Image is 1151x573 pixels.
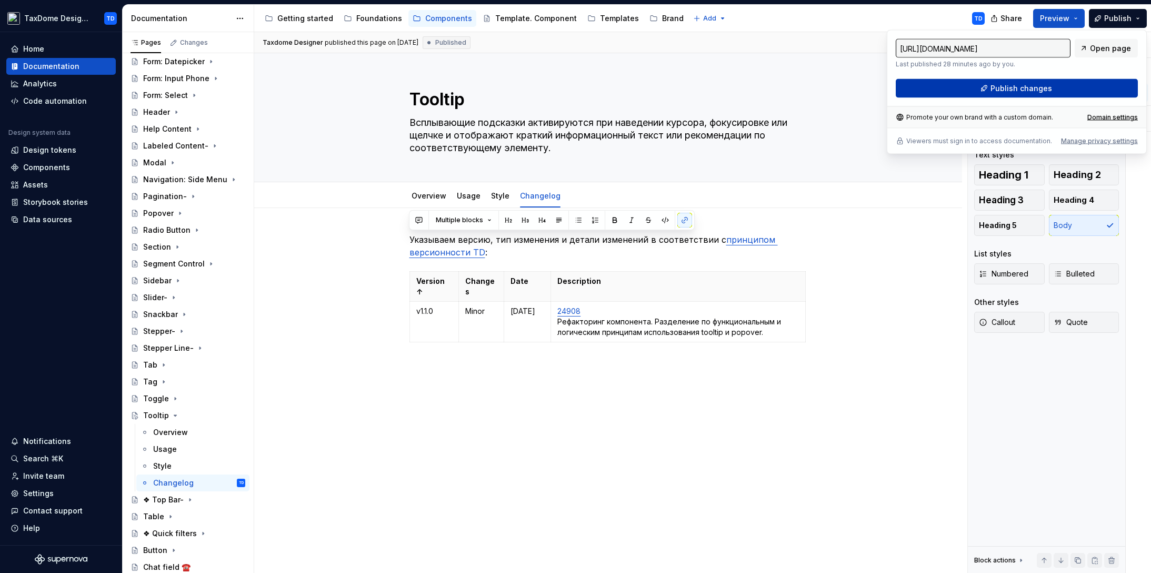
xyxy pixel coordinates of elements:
button: Heading 2 [1049,164,1119,185]
a: Help Content [126,121,249,137]
p: Viewers must sign in to access documentation. [906,137,1052,145]
div: Template. Component [495,13,577,24]
span: Heading 1 [979,170,1028,180]
span: Multiple blocks [436,216,483,224]
span: Preview [1040,13,1069,24]
a: Stepper Line- [126,340,249,357]
div: Block actions [974,556,1016,565]
p: Description [557,276,798,286]
button: Publish changes [896,79,1138,98]
button: TaxDome Design SystemTD [2,7,120,29]
div: Navigation: Side Menu [143,174,227,185]
div: Help [23,523,40,534]
div: Brand [662,13,684,24]
button: Add [690,11,729,26]
button: Bulleted [1049,263,1119,284]
div: Code automation [23,96,87,106]
p: Minor [465,306,497,317]
div: TaxDome Design System [24,13,92,24]
span: Heading 2 [1054,170,1101,180]
div: Overview [153,427,188,438]
p: Changes [465,276,497,297]
div: Home [23,44,44,54]
div: Design system data [8,129,71,137]
div: Other styles [974,297,1019,308]
div: Table [143,511,164,522]
div: Block actions [974,553,1025,568]
a: Getting started [261,10,337,27]
a: Tooltip [126,407,249,424]
p: Date [511,276,544,286]
a: Supernova Logo [35,554,87,565]
span: Callout [979,317,1015,328]
button: Share [985,9,1029,28]
a: ❖ Top Bar- [126,491,249,508]
div: Popover [143,208,174,219]
button: Callout [974,312,1045,333]
button: Numbered [974,263,1045,284]
textarea: Всплывающие подсказки активируются при наведении курсора, фокусировке или щелчке и отображают кра... [407,114,805,156]
div: published this page on [DATE] [325,38,418,47]
a: Documentation [6,58,116,75]
button: Contact support [6,502,116,519]
a: Analytics [6,75,116,92]
button: Heading 1 [974,164,1045,185]
button: Multiple blocks [431,213,496,228]
span: Publish changes [990,83,1052,94]
div: Text styles [974,150,1014,160]
div: Pages [131,38,161,47]
button: Manage privacy settings [1061,137,1138,145]
a: Invite team [6,468,116,485]
button: Search ⌘K [6,450,116,467]
div: Invite team [23,471,64,481]
div: Sidebar [143,275,172,286]
p: v1.1.0 [416,306,453,317]
span: Heading 3 [979,195,1024,205]
a: ChangelogTD [136,475,249,491]
div: Stepper- [143,326,175,337]
a: Tab [126,357,249,373]
div: Button [143,545,167,556]
div: Getting started [277,13,333,24]
a: Slider- [126,289,249,306]
a: Usage [457,191,481,200]
a: Section [126,239,249,255]
div: Style [153,461,172,471]
span: Open page [1090,43,1131,54]
div: ❖ Quick filters [143,528,197,539]
a: Sidebar [126,272,249,289]
a: Form: Select [126,87,249,104]
div: Style [487,184,514,206]
a: Toggle [126,390,249,407]
a: Snackbar [126,306,249,323]
button: Notifications [6,433,116,450]
a: Assets [6,176,116,193]
a: Navigation: Side Menu [126,171,249,188]
div: Modal [143,157,166,168]
div: Snackbar [143,309,178,320]
a: Form: Input Phone [126,70,249,87]
div: Templates [600,13,639,24]
div: Search ⌘K [23,453,63,464]
div: Form: Select [143,90,188,101]
a: ❖ Quick filters [126,525,249,542]
button: Help [6,520,116,537]
a: Popover [126,205,249,222]
div: Notifications [23,436,71,447]
a: Pagination- [126,188,249,205]
div: Assets [23,180,48,190]
span: Taxdome Designer [263,38,323,47]
div: Tab [143,360,157,370]
a: Settings [6,485,116,502]
a: Table [126,508,249,525]
div: TD [106,14,115,23]
div: Tooltip [143,410,169,421]
div: Changes [180,38,208,47]
span: Heading 5 [979,220,1017,231]
a: Data sources [6,211,116,228]
a: Changelog [520,191,561,200]
p: Last published 28 minutes ago by you. [896,60,1070,68]
a: Style [136,458,249,475]
span: Quote [1054,317,1088,328]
